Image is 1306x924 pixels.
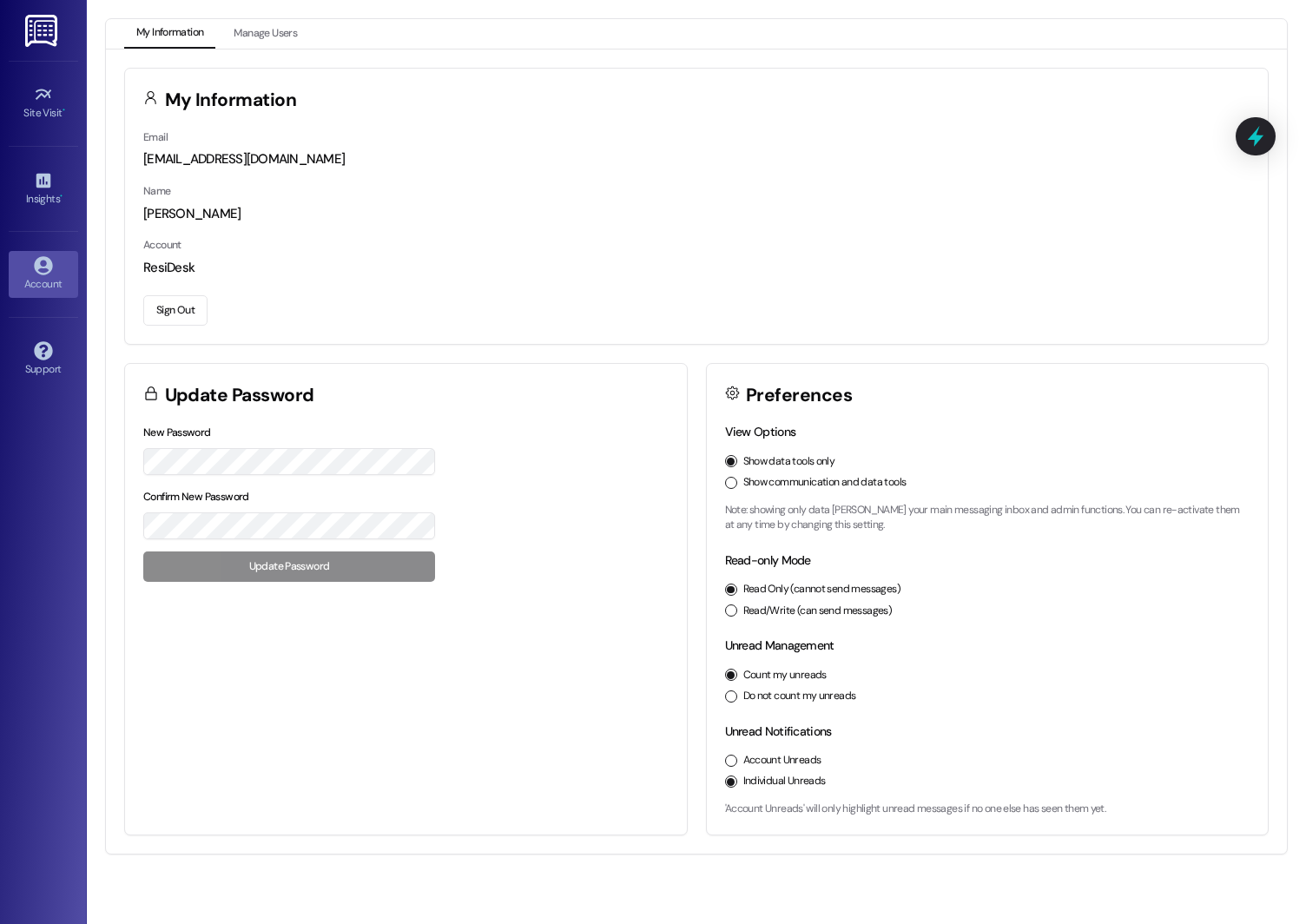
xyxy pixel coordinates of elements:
[60,190,63,202] span: •
[143,238,181,252] label: Account
[743,582,900,597] label: Read Only (cannot send messages)
[9,336,78,383] a: Support
[143,150,1250,168] div: [EMAIL_ADDRESS][DOMAIN_NAME]
[143,490,249,504] label: Confirm New Password
[221,19,309,49] button: Manage Users
[725,503,1250,533] p: Note: showing only data [PERSON_NAME] your main messaging inbox and admin functions. You can re-a...
[143,259,1250,277] div: ResiDesk
[743,604,893,619] label: Read/Write (can send messages)
[725,637,834,653] label: Unread Management
[9,166,78,213] a: Insights •
[743,454,835,470] label: Show data tools only
[743,774,826,789] label: Individual Unreads
[9,251,78,298] a: Account
[746,386,852,405] h3: Preferences
[743,475,907,491] label: Show communication and data tools
[63,104,65,116] span: •
[25,15,61,47] img: ResiDesk Logo
[143,205,1250,223] div: [PERSON_NAME]
[9,80,78,127] a: Site Visit •
[725,424,796,439] label: View Options
[743,668,827,683] label: Count my unreads
[165,91,297,109] h3: My Information
[143,426,211,439] label: New Password
[725,723,832,739] label: Unread Notifications
[124,19,215,49] button: My Information
[743,753,821,769] label: Account Unreads
[143,184,171,198] label: Name
[143,130,168,144] label: Email
[743,689,856,704] label: Do not count my unreads
[165,386,314,405] h3: Update Password
[725,802,1250,817] p: 'Account Unreads' will only highlight unread messages if no one else has seen them yet.
[725,552,811,568] label: Read-only Mode
[143,295,208,326] button: Sign Out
